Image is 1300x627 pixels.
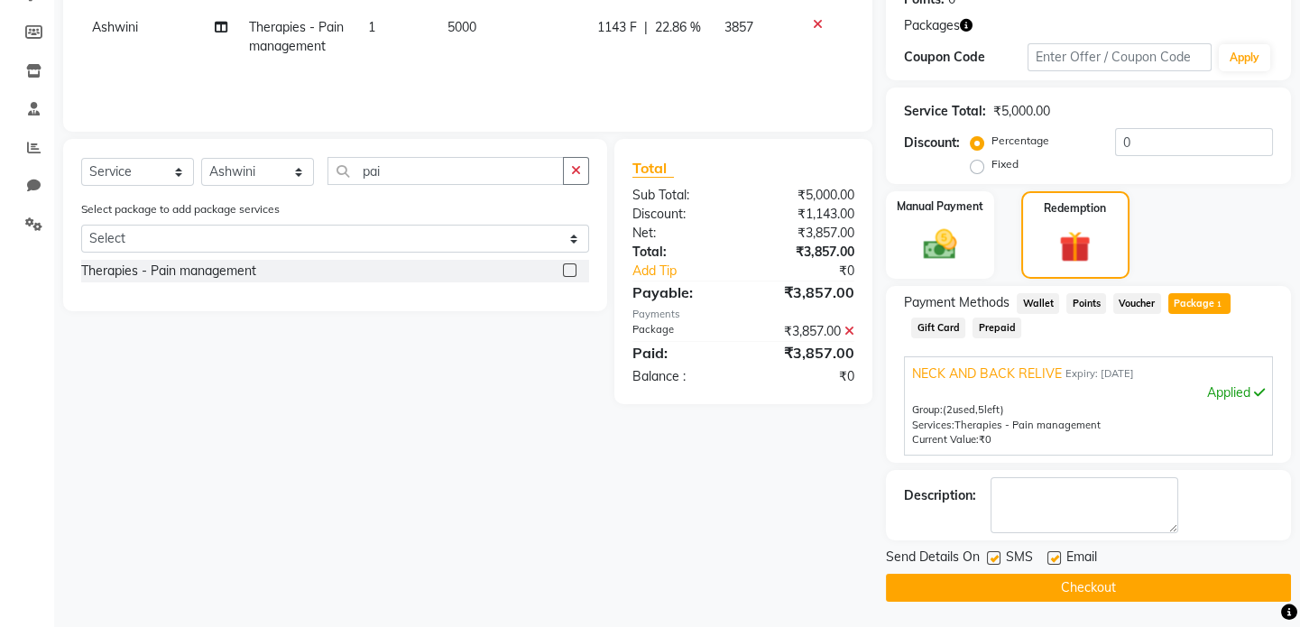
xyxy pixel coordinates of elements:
button: Apply [1219,44,1270,71]
span: Payment Methods [904,293,1010,312]
div: ₹5,000.00 [743,186,868,205]
span: Send Details On [886,548,980,570]
span: 22.86 % [655,18,701,37]
span: Expiry: [DATE] [1065,366,1134,382]
div: Net: [619,224,743,243]
span: Current Value: [912,433,979,446]
span: Group: [912,403,943,416]
input: Search or Scan [327,157,564,185]
div: Description: [904,486,976,505]
div: Discount: [619,205,743,224]
div: ₹3,857.00 [743,322,868,341]
label: Redemption [1044,200,1106,217]
div: Total: [619,243,743,262]
span: Total [632,159,674,178]
span: used, left) [943,403,1004,416]
span: 1 [368,19,375,35]
span: 5000 [447,19,476,35]
div: Package [619,322,743,341]
span: Voucher [1113,293,1161,314]
button: Checkout [886,574,1291,602]
img: _gift.svg [1049,227,1101,266]
span: Packages [904,16,960,35]
div: ₹1,143.00 [743,205,868,224]
div: ₹3,857.00 [743,243,868,262]
a: Add Tip [619,262,764,281]
span: 3857 [724,19,753,35]
span: Services: [912,419,954,431]
div: Payable: [619,281,743,303]
div: Payments [632,307,854,322]
div: ₹5,000.00 [993,102,1050,121]
div: ₹0 [743,367,868,386]
div: Applied [912,383,1265,402]
label: Fixed [991,156,1019,172]
input: Enter Offer / Coupon Code [1028,43,1212,71]
span: Email [1066,548,1097,570]
div: ₹3,857.00 [743,342,868,364]
span: ₹0 [979,433,991,446]
span: SMS [1006,548,1033,570]
span: NECK AND BACK RELIVE [912,364,1062,383]
div: Paid: [619,342,743,364]
span: Package [1168,293,1231,314]
img: _cash.svg [913,226,967,263]
div: Coupon Code [904,48,1027,67]
span: Wallet [1017,293,1059,314]
span: 1 [1214,300,1224,310]
label: Select package to add package services [81,201,280,217]
label: Manual Payment [897,198,983,215]
span: | [644,18,648,37]
div: Therapies - Pain management [81,262,256,281]
span: Therapies - Pain management [249,19,344,54]
label: Percentage [991,133,1049,149]
span: (2 [943,403,953,416]
div: ₹0 [764,262,868,281]
div: Sub Total: [619,186,743,205]
div: ₹3,857.00 [743,224,868,243]
span: Prepaid [973,318,1021,338]
div: ₹3,857.00 [743,281,868,303]
div: Service Total: [904,102,986,121]
span: Therapies - Pain management [954,419,1101,431]
span: 1143 F [597,18,637,37]
span: Ashwini [92,19,138,35]
span: Points [1066,293,1106,314]
div: Discount: [904,134,960,152]
span: 5 [978,403,984,416]
span: Gift Card [911,318,965,338]
div: Balance : [619,367,743,386]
